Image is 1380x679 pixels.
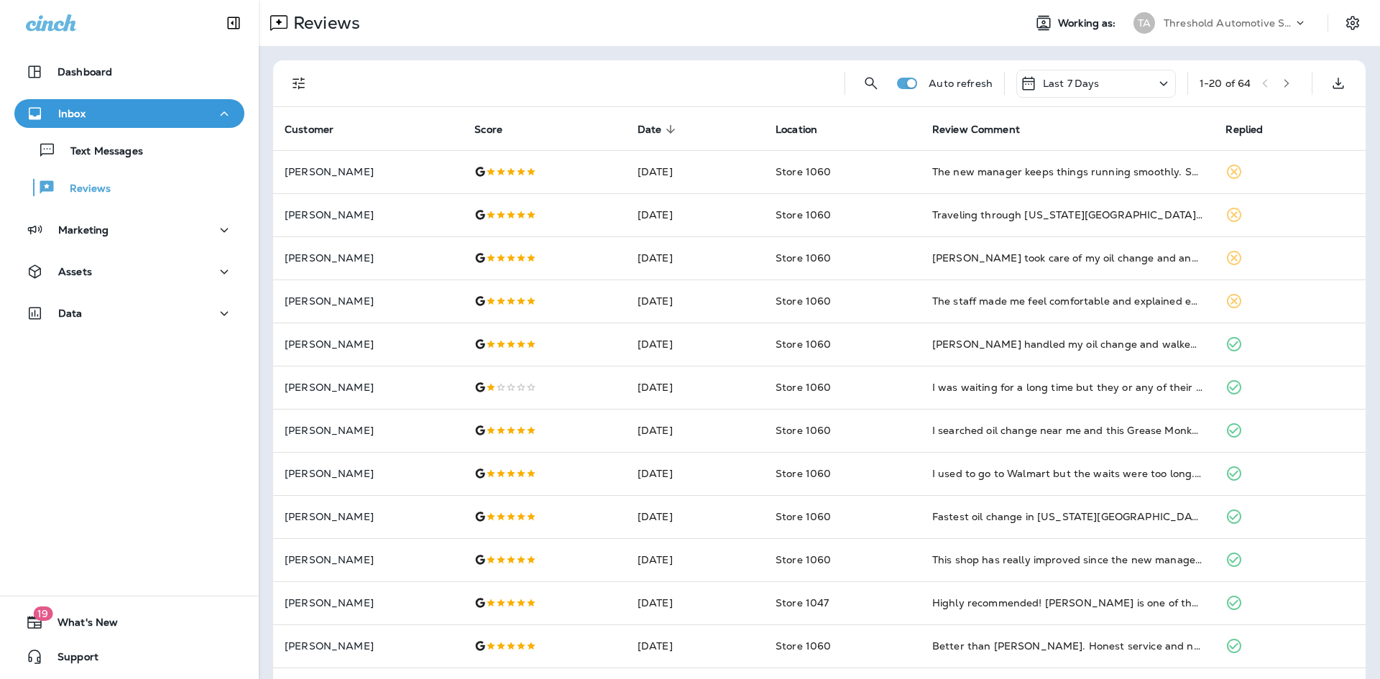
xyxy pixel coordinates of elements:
[57,66,112,78] p: Dashboard
[776,123,836,136] span: Location
[285,124,333,136] span: Customer
[929,78,993,89] p: Auto refresh
[932,124,1020,136] span: Review Comment
[213,9,254,37] button: Collapse Sidebar
[932,294,1203,308] div: The staff made me feel comfortable and explained everything clearly.
[285,597,451,609] p: [PERSON_NAME]
[626,193,764,236] td: [DATE]
[285,468,451,479] p: [PERSON_NAME]
[285,554,451,565] p: [PERSON_NAME]
[638,124,662,136] span: Date
[626,366,764,409] td: [DATE]
[932,596,1203,610] div: Highly recommended! Joey is one of the absolute best! Always makes sure I get what I need done, e...
[776,639,831,652] span: Store 1060
[285,295,451,307] p: [PERSON_NAME]
[1043,78,1100,89] p: Last 7 Days
[285,640,451,652] p: [PERSON_NAME]
[285,511,451,522] p: [PERSON_NAME]
[33,606,52,621] span: 19
[932,553,1203,567] div: This shop has really improved since the new manager took over. You can feel the difference.
[776,124,817,136] span: Location
[14,57,244,86] button: Dashboard
[626,236,764,280] td: [DATE]
[776,338,831,351] span: Store 1060
[776,467,831,480] span: Store 1060
[626,150,764,193] td: [DATE]
[776,165,831,178] span: Store 1060
[285,338,451,350] p: [PERSON_NAME]
[776,381,831,394] span: Store 1060
[14,216,244,244] button: Marketing
[776,424,831,437] span: Store 1060
[638,123,681,136] span: Date
[932,639,1203,653] div: Better than Jiffy Lube. Honest service and no awkward pressure.
[1225,124,1263,136] span: Replied
[626,452,764,495] td: [DATE]
[14,99,244,128] button: Inbox
[932,337,1203,351] div: Nate handled my oil change and walked me through the checklist. Friendly and professional.
[626,581,764,624] td: [DATE]
[14,257,244,286] button: Assets
[776,510,831,523] span: Store 1060
[776,208,831,221] span: Store 1060
[776,596,829,609] span: Store 1047
[932,123,1039,136] span: Review Comment
[58,224,109,236] p: Marketing
[1133,12,1155,34] div: TA
[43,651,98,668] span: Support
[1225,123,1282,136] span: Replied
[932,509,1203,524] div: Fastest oil change in Idaho Falls. I was back on the road in 12 minutes.
[14,135,244,165] button: Text Messages
[626,624,764,668] td: [DATE]
[776,251,831,264] span: Store 1060
[58,266,92,277] p: Assets
[1324,69,1353,98] button: Export as CSV
[626,495,764,538] td: [DATE]
[58,108,86,119] p: Inbox
[285,123,352,136] span: Customer
[58,308,83,319] p: Data
[626,280,764,323] td: [DATE]
[43,616,118,634] span: What's New
[932,251,1203,265] div: Joseph took care of my oil change and answered all my questions. No pressure at all.
[285,209,451,221] p: [PERSON_NAME]
[932,380,1203,394] div: I was waiting for a long time but they or any of their staff did not respond. They wasted a lot o...
[626,538,764,581] td: [DATE]
[626,409,764,452] td: [DATE]
[285,252,451,264] p: [PERSON_NAME]
[14,299,244,328] button: Data
[285,425,451,436] p: [PERSON_NAME]
[626,323,764,366] td: [DATE]
[474,123,521,136] span: Score
[474,124,502,136] span: Score
[776,295,831,308] span: Store 1060
[285,166,451,177] p: [PERSON_NAME]
[14,172,244,203] button: Reviews
[1200,78,1251,89] div: 1 - 20 of 64
[932,208,1203,222] div: Traveling through Idaho Falls and needed service. The crew finished quickly and treated me like a...
[14,608,244,637] button: 19What's New
[776,553,831,566] span: Store 1060
[56,145,143,159] p: Text Messages
[932,165,1203,179] div: The new manager keeps things running smoothly. Service times are shorter and the staff feels more...
[285,69,313,98] button: Filters
[932,423,1203,438] div: I searched oil change near me and this Grease Monkey was first. They lived up to the good reviews.
[1340,10,1366,36] button: Settings
[932,466,1203,481] div: I used to go to Walmart but the waits were too long. Grease Monkey had me finished in 10 minutes.
[285,382,451,393] p: [PERSON_NAME]
[857,69,885,98] button: Search Reviews
[287,12,360,34] p: Reviews
[55,183,111,196] p: Reviews
[1164,17,1293,29] p: Threshold Automotive Service dba Grease Monkey
[1058,17,1119,29] span: Working as:
[14,642,244,671] button: Support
